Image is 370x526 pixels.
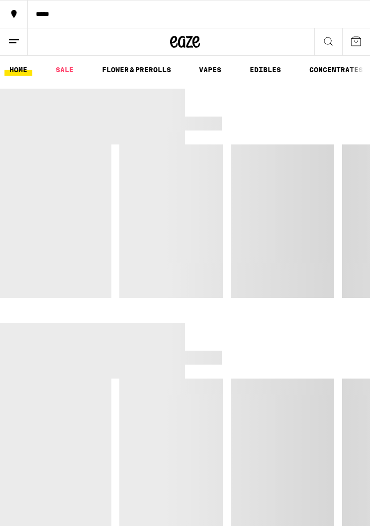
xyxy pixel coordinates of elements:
[97,64,176,76] a: FLOWER & PREROLLS
[304,64,368,76] a: CONCENTRATES
[4,64,32,76] a: HOME
[194,64,226,76] a: VAPES
[51,64,79,76] a: SALE
[245,64,286,76] a: EDIBLES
